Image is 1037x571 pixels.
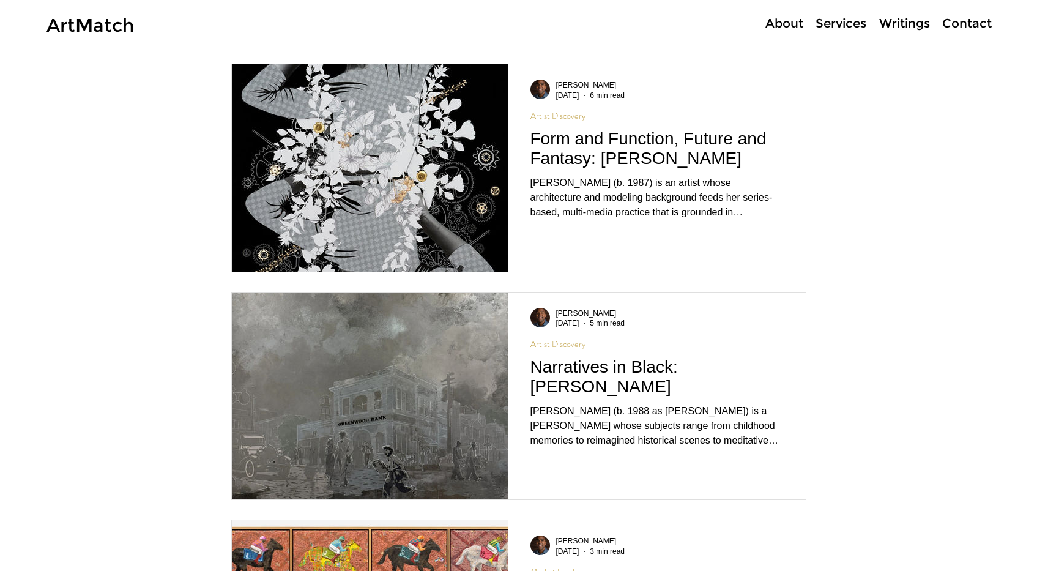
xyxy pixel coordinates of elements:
[556,80,625,91] a: [PERSON_NAME]
[809,15,872,32] a: Services
[231,292,509,501] img: A retro scene of a boy running in front of Greenwood Bank and with couple behind him and an old a...
[556,307,625,319] a: [PERSON_NAME]
[719,15,997,32] nav: Site
[809,15,872,32] p: Services
[530,357,784,397] h2: Narratives in Black: [PERSON_NAME]
[530,404,784,448] div: [PERSON_NAME] (b. 1988 as [PERSON_NAME]) is a [PERSON_NAME] whose subjects range from childhood m...
[530,339,585,349] a: Artist Discovery
[530,129,784,176] a: Form and Function, Future and Fantasy: [PERSON_NAME]
[530,536,550,555] img: Writer: Anthony Roberts
[556,319,579,327] span: Jul 25
[556,91,579,100] span: Sep 1
[556,536,625,547] a: [PERSON_NAME]
[590,547,625,556] span: 3 min read
[590,319,625,327] span: 5 min read
[530,176,784,220] div: [PERSON_NAME] (b. 1987) is an artist whose architecture and modeling background feeds her series-...
[530,129,784,168] h2: Form and Function, Future and Fantasy: [PERSON_NAME]
[556,537,617,545] span: Anthony Roberts
[936,15,998,32] p: Contact
[556,81,617,89] span: Anthony Roberts
[873,15,936,32] p: Writings
[556,547,579,556] span: Feb 14
[759,15,809,32] a: About
[590,91,625,100] span: 6 min read
[530,80,550,99] img: Writer: Anthony Roberts
[530,308,550,327] img: Writer: Anthony Roberts
[530,111,585,121] a: Artist Discovery
[936,15,997,32] a: Contact
[556,309,617,318] span: Anthony Roberts
[231,64,509,272] img: Woman with queen crown collage playing card
[530,357,784,404] a: Narratives in Black: [PERSON_NAME]
[46,14,134,37] a: ArtMatch
[872,15,936,32] a: Writings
